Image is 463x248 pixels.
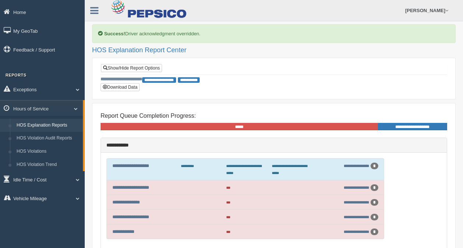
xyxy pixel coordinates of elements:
h4: Report Queue Completion Progress: [101,113,447,119]
a: HOS Violation Audit Reports [13,132,83,145]
a: HOS Violations [13,145,83,158]
div: Driver acknowledgment overridden. [92,24,456,43]
a: HOS Violation Trend [13,158,83,171]
a: HOS Explanation Reports [13,119,83,132]
h2: HOS Explanation Report Center [92,47,456,54]
button: Download Data [101,83,140,91]
a: Show/Hide Report Options [101,64,162,72]
b: Success! [104,31,125,36]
